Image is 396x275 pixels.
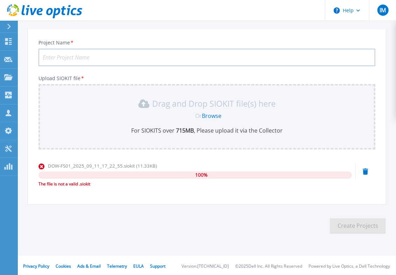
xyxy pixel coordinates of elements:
[107,263,127,269] a: Telemetry
[175,127,194,134] b: 715 MB
[38,40,74,45] label: Project Name
[308,264,390,268] li: Powered by Live Optics, a Dell Technology
[182,264,229,268] li: Version: [TECHNICAL_ID]
[43,127,371,134] p: For SIOKITS over , Please upload it via the Collector
[38,181,352,188] div: The file is not a valid .siokit
[202,112,221,120] a: Browse
[235,264,302,268] li: © 2025 Dell Inc. All Rights Reserved
[23,263,49,269] a: Privacy Policy
[195,112,202,120] span: Or
[152,100,276,107] p: Drag and Drop SIOKIT file(s) here
[38,49,375,66] input: Enter Project Name
[330,218,386,234] button: Create Projects
[150,263,165,269] a: Support
[77,263,101,269] a: Ads & Email
[195,171,207,178] span: 100 %
[379,7,386,13] span: IM
[38,76,375,81] p: Upload SIOKIT file
[43,98,371,134] div: Drag and Drop SIOKIT file(s) here OrBrowseFor SIOKITS over 715MB, Please upload it via the Collector
[133,263,144,269] a: EULA
[48,163,157,169] span: DOW-FS01_2025_09_11_17_22_55.siokit (11.33KB)
[56,263,71,269] a: Cookies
